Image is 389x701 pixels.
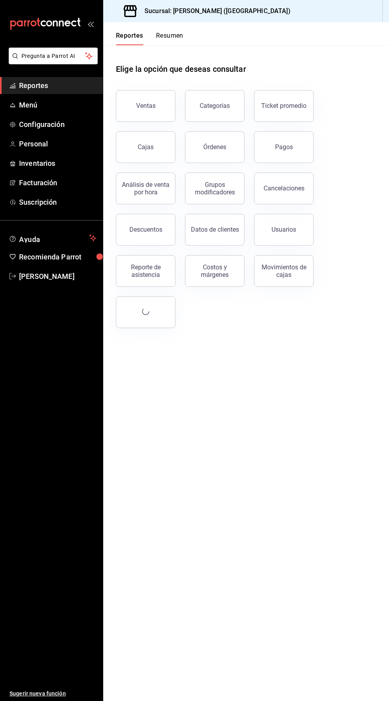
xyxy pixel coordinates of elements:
span: Ayuda [19,233,86,243]
div: Reporte de asistencia [121,263,170,278]
h3: Sucursal: [PERSON_NAME] ([GEOGRAPHIC_DATA]) [138,6,291,16]
span: Reportes [19,80,96,91]
button: Cajas [116,131,175,163]
span: [PERSON_NAME] [19,271,96,282]
div: Costos y márgenes [190,263,239,278]
div: navigation tabs [116,32,183,45]
span: Inventarios [19,158,96,169]
button: Cancelaciones [254,173,314,204]
div: Usuarios [272,226,296,233]
div: Movimientos de cajas [259,263,308,278]
button: Categorías [185,90,245,122]
span: Menú [19,100,96,110]
div: Ticket promedio [261,102,306,109]
button: Pregunta a Parrot AI [9,48,98,64]
span: Facturación [19,177,96,188]
button: Análisis de venta por hora [116,173,175,204]
div: Categorías [200,102,230,109]
a: Pregunta a Parrot AI [6,58,98,66]
button: Costos y márgenes [185,255,245,287]
div: Análisis de venta por hora [121,181,170,196]
div: Descuentos [129,226,162,233]
span: Recomienda Parrot [19,252,96,262]
button: Grupos modificadores [185,173,245,204]
button: Reporte de asistencia [116,255,175,287]
span: Suscripción [19,197,96,207]
span: Sugerir nueva función [10,689,96,698]
button: Datos de clientes [185,214,245,246]
h1: Elige la opción que deseas consultar [116,63,246,75]
div: Cancelaciones [264,184,304,192]
span: Personal [19,138,96,149]
button: Descuentos [116,214,175,246]
button: Movimientos de cajas [254,255,314,287]
button: Reportes [116,32,143,45]
div: Grupos modificadores [190,181,239,196]
button: Órdenes [185,131,245,163]
button: Ventas [116,90,175,122]
div: Órdenes [203,143,226,151]
span: Configuración [19,119,96,130]
button: Pagos [254,131,314,163]
button: open_drawer_menu [87,21,94,27]
span: Pregunta a Parrot AI [21,52,85,60]
div: Pagos [275,143,293,151]
div: Ventas [136,102,156,109]
button: Resumen [156,32,183,45]
div: Datos de clientes [191,226,239,233]
div: Cajas [138,143,154,151]
button: Ticket promedio [254,90,314,122]
button: Usuarios [254,214,314,246]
